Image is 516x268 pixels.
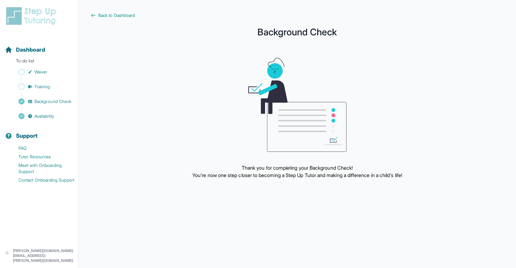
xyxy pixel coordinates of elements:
[192,164,402,171] p: Thank you for completing your Background Check!
[192,171,402,179] p: You're now one step closer to becoming a Step Up Tutor and making a difference in a child's life!
[5,82,78,91] a: Training
[5,144,78,152] a: FAQ
[13,248,73,263] p: [PERSON_NAME][DOMAIN_NAME][EMAIL_ADDRESS][PERSON_NAME][DOMAIN_NAME]
[5,176,78,184] a: Contact Onboarding Support
[248,58,346,152] img: meeting graphic
[2,36,76,57] button: Dashboard
[16,45,45,54] span: Dashboard
[5,161,78,176] a: Meet with Onboarding Support
[5,68,78,76] a: Waiver
[91,12,504,18] a: Back to Dashboard
[2,122,76,143] button: Support
[98,12,135,18] span: Back to Dashboard
[5,45,45,54] a: Dashboard
[5,248,73,263] button: [PERSON_NAME][DOMAIN_NAME][EMAIL_ADDRESS][PERSON_NAME][DOMAIN_NAME]
[34,84,50,90] span: Training
[16,132,38,140] span: Support
[2,58,76,66] p: To-do list
[5,97,78,106] a: Background Check
[34,98,71,104] span: Background Check
[5,6,60,26] img: logo
[5,112,78,120] a: Availability
[5,152,78,161] a: Tutor Resources
[91,28,504,36] h1: Background Check
[34,113,54,119] span: Availability
[34,69,47,75] span: Waiver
